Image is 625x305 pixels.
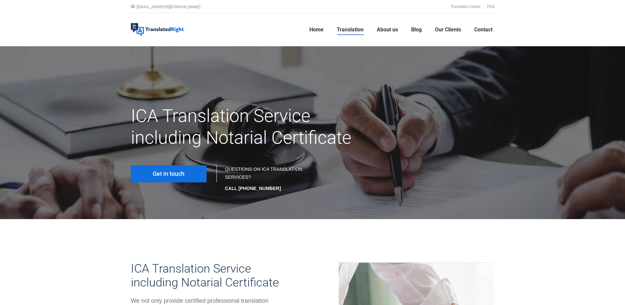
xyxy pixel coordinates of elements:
[487,4,494,9] a: FAQ
[335,19,366,40] a: Translation
[309,26,324,33] span: Home
[450,4,481,9] a: Translator Career
[377,26,398,33] span: About us
[131,105,370,149] h1: ICA Translation Service including Notarial Certificate
[409,19,424,40] a: Blog
[433,19,463,40] a: Our Clients
[474,26,492,33] span: Contact
[225,186,281,191] strong: CALL [PHONE_NUMBER]
[153,171,184,177] span: Get in touch
[131,23,184,36] img: Translated Right
[435,26,461,33] span: Our Clients
[472,19,494,40] a: Contact
[375,19,400,40] a: About us
[225,165,306,192] div: QUESTIONS ON ICA TRANSLATION SERVICES?
[131,262,286,289] h3: ICA Translation Service including Notarial Certificate
[337,26,364,33] span: Translation
[411,26,422,33] span: Blog
[137,5,200,9] a: [EMAIL_ADDRESS][DOMAIN_NAME]
[131,165,207,182] a: Get in touch
[307,19,326,40] a: Home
